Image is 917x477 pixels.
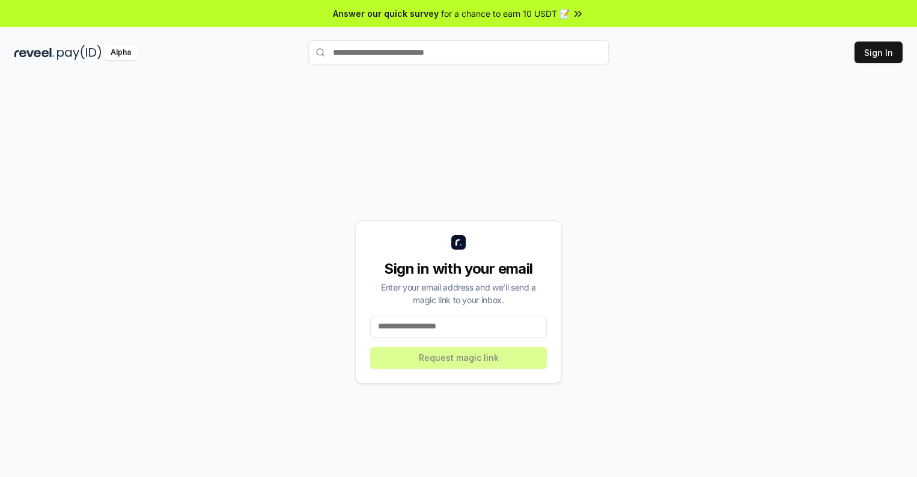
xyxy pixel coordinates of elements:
[370,259,547,279] div: Sign in with your email
[451,235,466,250] img: logo_small
[104,45,138,60] div: Alpha
[333,7,439,20] span: Answer our quick survey
[57,45,102,60] img: pay_id
[14,45,55,60] img: reveel_dark
[370,281,547,306] div: Enter your email address and we’ll send a magic link to your inbox.
[855,42,903,63] button: Sign In
[441,7,570,20] span: for a chance to earn 10 USDT 📝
